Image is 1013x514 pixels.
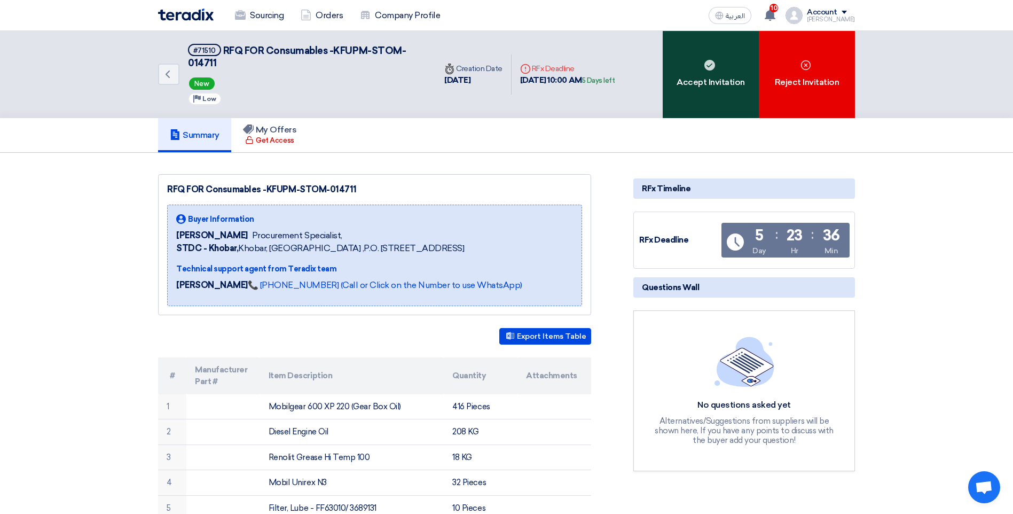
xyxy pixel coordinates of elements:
[755,228,764,243] div: 5
[444,445,517,470] td: 18 KG
[517,357,591,394] th: Attachments
[823,228,840,243] div: 36
[158,9,214,21] img: Teradix logo
[824,245,838,256] div: Min
[444,419,517,445] td: 208 KG
[775,225,778,244] div: :
[769,4,778,12] span: 10
[260,445,444,470] td: Renolit Grease Hi Temp 100
[633,178,855,199] div: RFx Timeline
[654,400,835,411] div: No questions asked yet
[158,118,231,152] a: Summary
[186,357,260,394] th: Manufacturer Part #
[188,214,254,225] span: Buyer Information
[176,263,522,275] div: Technical support agent from Teradix team
[759,31,855,118] div: Reject Invitation
[292,4,351,27] a: Orders
[786,7,803,24] img: profile_test.png
[811,225,814,244] div: :
[351,4,449,27] a: Company Profile
[642,282,699,293] span: Questions Wall
[188,44,423,70] h5: RFQ FOR Consumables -KFUPM-STOM-014711
[499,328,591,345] button: Export Items Table
[752,245,766,256] div: Day
[158,470,186,496] td: 4
[807,17,855,22] div: [PERSON_NAME]
[582,75,615,86] div: 5 Days left
[714,337,774,387] img: empty_state_list.svg
[158,445,186,470] td: 3
[245,135,294,146] div: Get Access
[158,394,186,419] td: 1
[444,63,502,74] div: Creation Date
[226,4,292,27] a: Sourcing
[807,8,837,17] div: Account
[167,183,582,196] div: RFQ FOR Consumables -KFUPM-STOM-014711
[639,234,719,246] div: RFx Deadline
[252,229,342,242] span: Procurement Specialist,
[188,45,406,69] span: RFQ FOR Consumables -KFUPM-STOM-014711
[189,77,215,90] span: New
[176,243,238,253] b: STDC - Khobar,
[260,394,444,419] td: Mobilgear 600 XP 220 (Gear Box Oil)
[176,229,248,242] span: [PERSON_NAME]
[787,228,803,243] div: 23
[176,280,248,290] strong: [PERSON_NAME]
[444,357,517,394] th: Quantity
[170,130,219,141] h5: Summary
[520,74,615,87] div: [DATE] 10:00 AM
[158,357,186,394] th: #
[243,124,297,135] h5: My Offers
[726,12,745,20] span: العربية
[260,470,444,496] td: Mobil Unirex N3
[709,7,751,24] button: العربية
[193,47,216,54] div: #71510
[260,419,444,445] td: Diesel Engine Oil
[260,357,444,394] th: Item Description
[444,74,502,87] div: [DATE]
[248,280,522,290] a: 📞 [PHONE_NUMBER] (Call or Click on the Number to use WhatsApp)
[176,242,464,255] span: Khobar, [GEOGRAPHIC_DATA] ,P.O. [STREET_ADDRESS]
[968,471,1000,503] div: Open chat
[231,118,309,152] a: My Offers Get Access
[202,95,216,103] span: Low
[444,394,517,419] td: 416 Pieces
[520,63,615,74] div: RFx Deadline
[444,470,517,496] td: 32 Pieces
[791,245,798,256] div: Hr
[158,419,186,445] td: 2
[663,31,759,118] div: Accept Invitation
[654,416,835,445] div: Alternatives/Suggestions from suppliers will be shown here, If you have any points to discuss wit...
